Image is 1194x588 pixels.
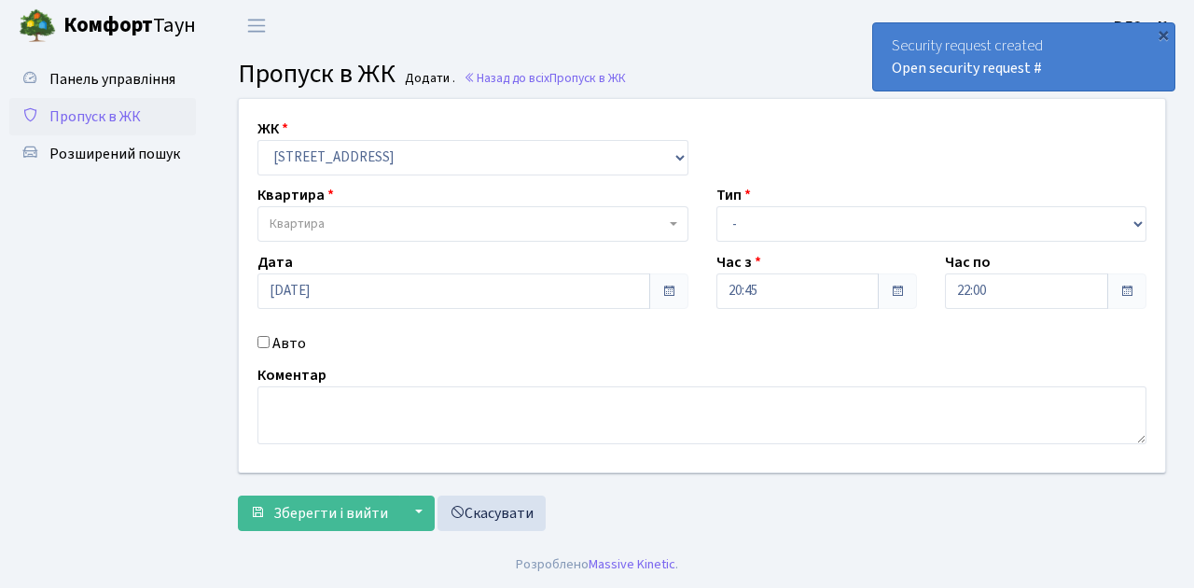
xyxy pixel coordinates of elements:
span: Пропуск в ЖК [238,55,396,92]
div: × [1154,25,1173,44]
div: Розроблено . [516,554,678,575]
span: Панель управління [49,69,175,90]
a: Панель управління [9,61,196,98]
span: Пропуск в ЖК [49,106,141,127]
span: Квартира [270,215,325,233]
label: Тип [716,184,751,206]
a: Розширений пошук [9,135,196,173]
span: Пропуск в ЖК [549,69,626,87]
label: Квартира [257,184,334,206]
span: Зберегти і вийти [273,503,388,524]
label: Коментар [257,364,326,386]
span: Розширений пошук [49,144,180,164]
b: Комфорт [63,10,153,40]
b: ВЛ2 -. К. [1114,16,1172,36]
label: Авто [272,332,306,355]
label: Час по [945,251,991,273]
label: ЖК [257,118,288,140]
label: Час з [716,251,761,273]
a: Massive Kinetic [589,554,675,574]
label: Дата [257,251,293,273]
a: ВЛ2 -. К. [1114,15,1172,37]
a: Пропуск в ЖК [9,98,196,135]
a: Назад до всіхПропуск в ЖК [464,69,626,87]
div: Security request created [873,23,1174,91]
span: Таун [63,10,196,42]
img: logo.png [19,7,56,45]
button: Зберегти і вийти [238,496,400,531]
a: Open security request # [892,58,1042,78]
button: Переключити навігацію [233,10,280,41]
a: Скасувати [437,496,546,531]
small: Додати . [401,71,455,87]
